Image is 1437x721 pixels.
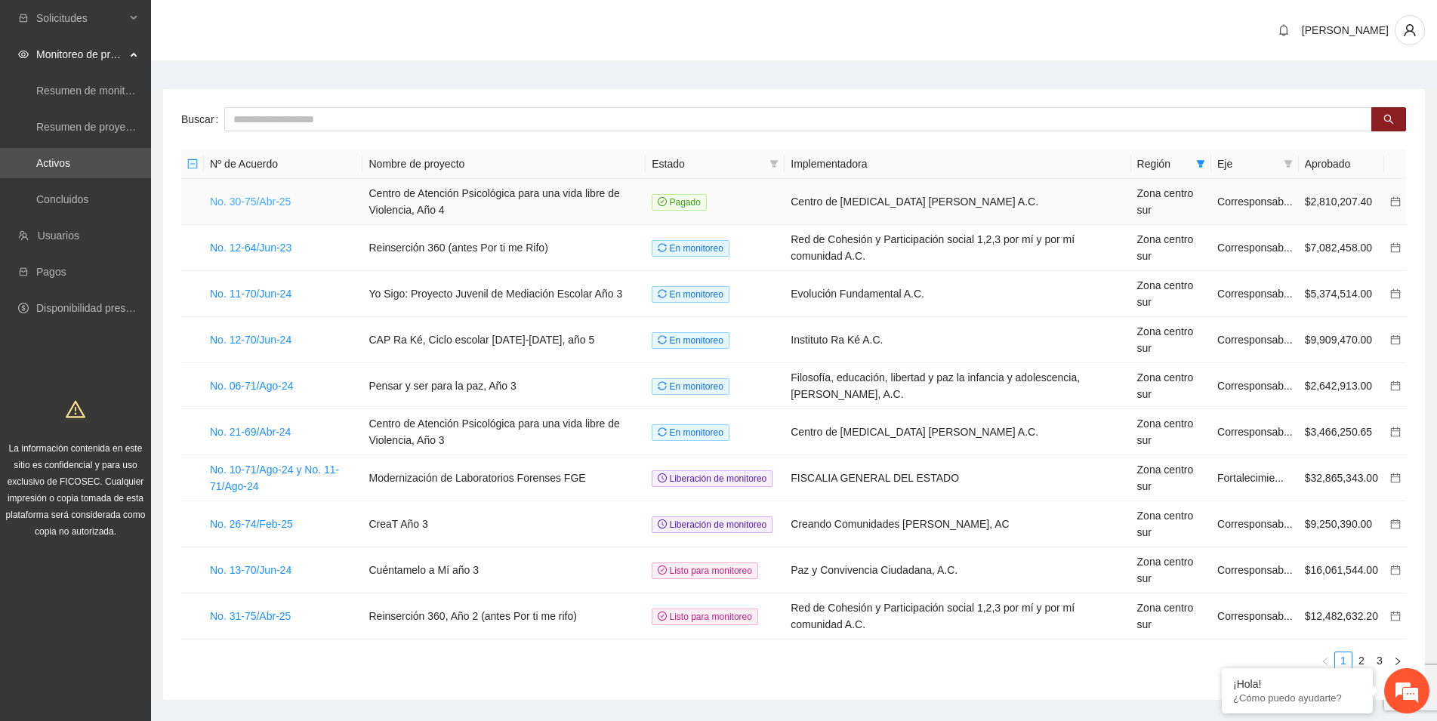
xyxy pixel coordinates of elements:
[658,335,667,344] span: sync
[652,286,729,303] span: En monitoreo
[210,288,291,300] a: No. 11-70/Jun-24
[1390,334,1401,346] a: calendar
[1217,334,1293,346] span: Corresponsab...
[181,107,224,131] label: Buscar
[8,412,288,465] textarea: Escriba su mensaje y pulse “Intro”
[1299,409,1384,455] td: $3,466,250.65
[362,363,646,409] td: Pensar y ser para la paz, Año 3
[1131,179,1211,225] td: Zona centro sur
[362,501,646,547] td: CreaT Año 3
[1383,114,1394,126] span: search
[1395,23,1424,37] span: user
[1371,107,1406,131] button: search
[1390,519,1401,529] span: calendar
[785,317,1130,363] td: Instituto Ra Ké A.C.
[658,427,667,436] span: sync
[18,13,29,23] span: inbox
[785,363,1130,409] td: Filosofía, educación, libertad y paz la infancia y adolescencia, [PERSON_NAME], A.C.
[36,302,165,314] a: Disponibilidad presupuestal
[658,519,667,528] span: clock-circle
[36,266,66,278] a: Pagos
[1137,156,1190,172] span: Región
[769,159,779,168] span: filter
[1131,363,1211,409] td: Zona centro sur
[210,196,291,208] a: No. 30-75/Abr-25
[79,77,254,97] div: Chatee con nosotros ahora
[1299,593,1384,639] td: $12,482,632.20
[1390,611,1401,621] span: calendar
[1217,518,1293,530] span: Corresponsab...
[1272,18,1296,42] button: bell
[1131,593,1211,639] td: Zona centro sur
[658,197,667,206] span: check-circle
[652,562,758,579] span: Listo para monitoreo
[187,159,198,169] span: minus-square
[1217,564,1293,576] span: Corresponsab...
[210,464,339,492] a: No. 10-71/Ago-24 y No. 11-71/Ago-24
[658,289,667,298] span: sync
[1393,657,1402,666] span: right
[785,149,1130,179] th: Implementadora
[204,149,362,179] th: Nº de Acuerdo
[1389,652,1407,670] li: Next Page
[1284,159,1293,168] span: filter
[1390,473,1401,483] span: calendar
[362,149,646,179] th: Nombre de proyecto
[210,242,291,254] a: No. 12-64/Jun-23
[210,518,293,530] a: No. 26-74/Feb-25
[785,271,1130,317] td: Evolución Fundamental A.C.
[210,334,291,346] a: No. 12-70/Jun-24
[658,612,667,621] span: check-circle
[362,271,646,317] td: Yo Sigo: Proyecto Juvenil de Mediación Escolar Año 3
[766,153,782,175] span: filter
[1390,380,1401,392] a: calendar
[1299,455,1384,501] td: $32,865,343.00
[1196,159,1205,168] span: filter
[1390,196,1401,208] a: calendar
[1217,156,1278,172] span: Eje
[6,443,146,537] span: La información contenida en este sitio es confidencial y para uso exclusivo de FICOSEC. Cualquier...
[1217,288,1293,300] span: Corresponsab...
[1281,153,1296,175] span: filter
[658,381,667,390] span: sync
[1390,242,1401,254] a: calendar
[652,516,772,533] span: Liberación de monitoreo
[36,85,146,97] a: Resumen de monitoreo
[652,332,729,349] span: En monitoreo
[1131,317,1211,363] td: Zona centro sur
[362,225,646,271] td: Reinserción 360 (antes Por ti me Rifo)
[1390,427,1401,437] span: calendar
[652,240,729,257] span: En monitoreo
[1217,242,1293,254] span: Corresponsab...
[785,547,1130,593] td: Paz y Convivencia Ciudadana, A.C.
[36,39,125,69] span: Monitoreo de proyectos
[1299,149,1384,179] th: Aprobado
[362,317,646,363] td: CAP Ra Ké, Ciclo escolar [DATE]-[DATE], año 5
[1299,317,1384,363] td: $9,909,470.00
[18,49,29,60] span: eye
[362,547,646,593] td: Cuéntamelo a Mí año 3
[658,243,667,252] span: sync
[785,409,1130,455] td: Centro de [MEDICAL_DATA] [PERSON_NAME] A.C.
[1390,242,1401,253] span: calendar
[1272,24,1295,36] span: bell
[36,121,198,133] a: Resumen de proyectos aprobados
[1299,501,1384,547] td: $9,250,390.00
[652,378,729,395] span: En monitoreo
[1217,610,1293,622] span: Corresponsab...
[1334,652,1352,670] li: 1
[1390,426,1401,438] a: calendar
[248,8,284,44] div: Minimizar ventana de chat en vivo
[652,424,729,441] span: En monitoreo
[362,409,646,455] td: Centro de Atención Psicológica para una vida libre de Violencia, Año 3
[1371,652,1389,670] li: 3
[1389,652,1407,670] button: right
[785,455,1130,501] td: FISCALIA GENERAL DEL ESTADO
[36,157,70,169] a: Activos
[210,426,291,438] a: No. 21-69/Abr-24
[362,593,646,639] td: Reinserción 360, Año 2 (antes Por ti me rifo)
[785,179,1130,225] td: Centro de [MEDICAL_DATA] [PERSON_NAME] A.C.
[1217,472,1284,484] span: Fortalecimie...
[785,501,1130,547] td: Creando Comunidades [PERSON_NAME], AC
[1131,409,1211,455] td: Zona centro sur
